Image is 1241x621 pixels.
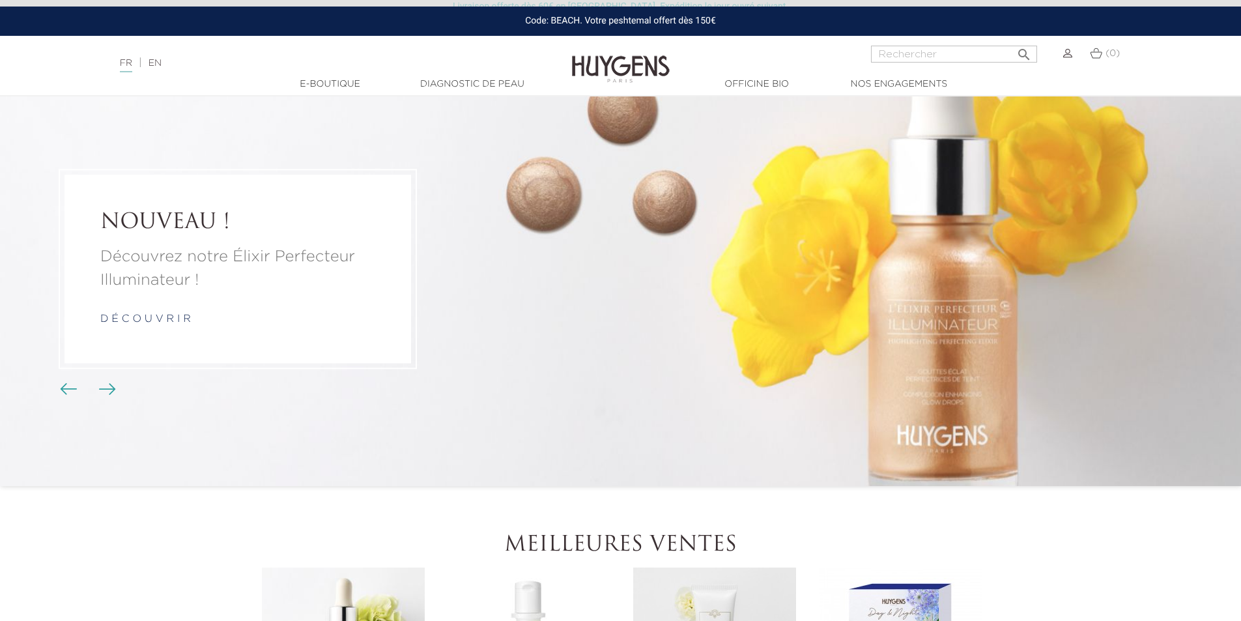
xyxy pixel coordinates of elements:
[100,314,191,325] a: d é c o u v r i r
[1105,49,1120,58] span: (0)
[407,78,537,91] a: Diagnostic de peau
[265,78,395,91] a: E-Boutique
[120,59,132,72] a: FR
[259,533,982,558] h2: Meilleures ventes
[113,55,507,71] div: |
[871,46,1037,63] input: Rechercher
[1016,43,1032,59] i: 
[65,380,107,399] div: Boutons du carrousel
[834,78,964,91] a: Nos engagements
[100,210,375,235] a: NOUVEAU !
[1012,42,1036,59] button: 
[572,35,670,85] img: Huygens
[692,78,822,91] a: Officine Bio
[100,245,375,292] a: Découvrez notre Élixir Perfecteur Illuminateur !
[149,59,162,68] a: EN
